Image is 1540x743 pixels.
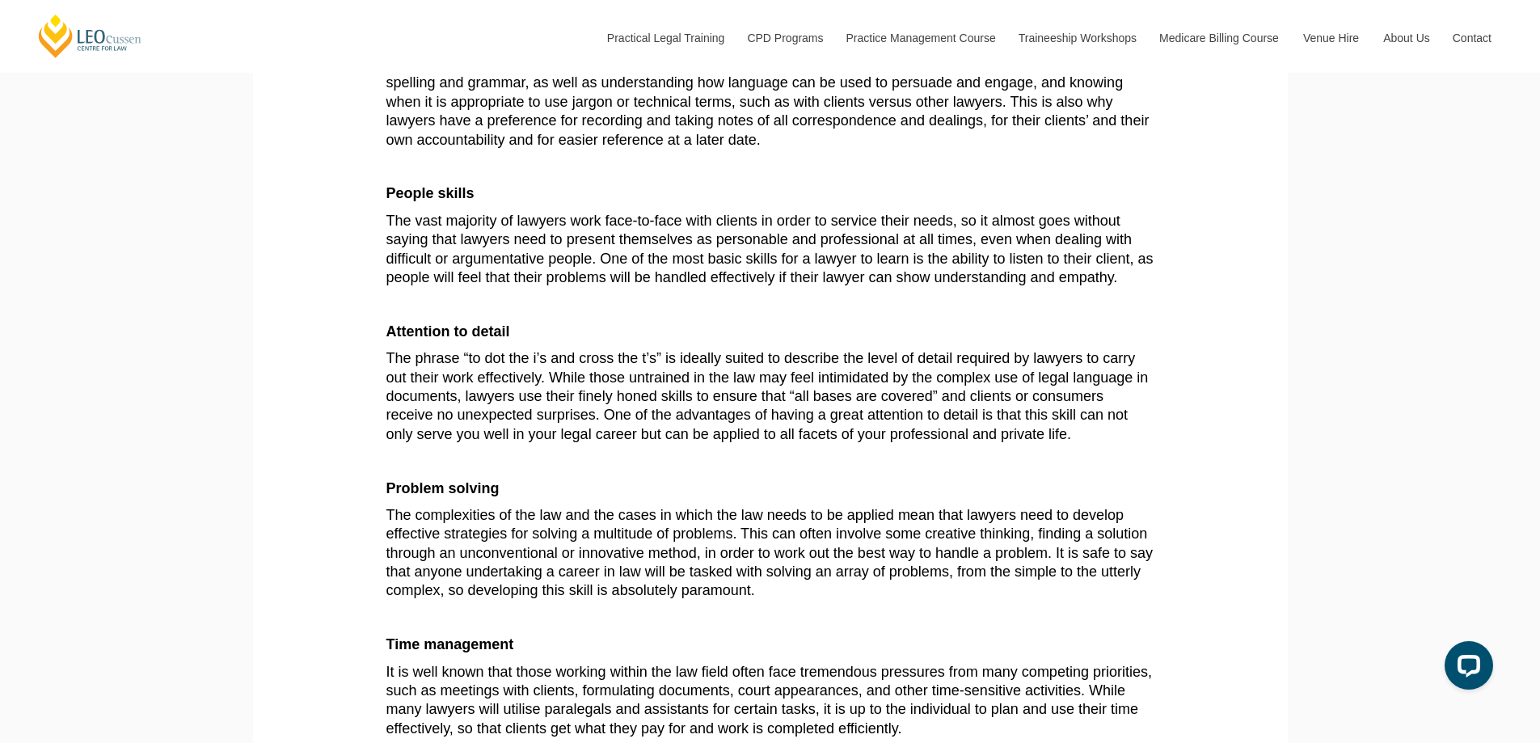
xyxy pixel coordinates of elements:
span: The vast majority of lawyers work face-to-face with clients in order to service their needs, so i... [386,213,1154,285]
b: Problem solving [386,480,500,496]
a: Venue Hire [1291,3,1371,73]
a: Contact [1441,3,1504,73]
a: About Us [1371,3,1441,73]
a: Traineeship Workshops [1006,3,1147,73]
b: People skills [386,185,475,201]
a: Medicare Billing Course [1147,3,1291,73]
span: Communication skills refer to the use of the written and spoken word for relaying information. Fo... [386,37,1150,148]
a: Practice Management Course [834,3,1006,73]
span: The complexities of the law and the cases in which the law needs to be applied mean that lawyers ... [386,507,1154,599]
span: The phrase “to dot the i’s and cross the t’s” is ideally suited to describe the level of detail r... [386,350,1149,442]
a: CPD Programs [735,3,833,73]
a: [PERSON_NAME] Centre for Law [36,13,144,59]
b: Attention to detail [386,323,510,340]
a: Practical Legal Training [595,3,736,73]
iframe: LiveChat chat widget [1432,635,1500,703]
b: Time management [386,636,514,652]
span: It is well known that those working within the law field often face tremendous pressures from man... [386,664,1152,737]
